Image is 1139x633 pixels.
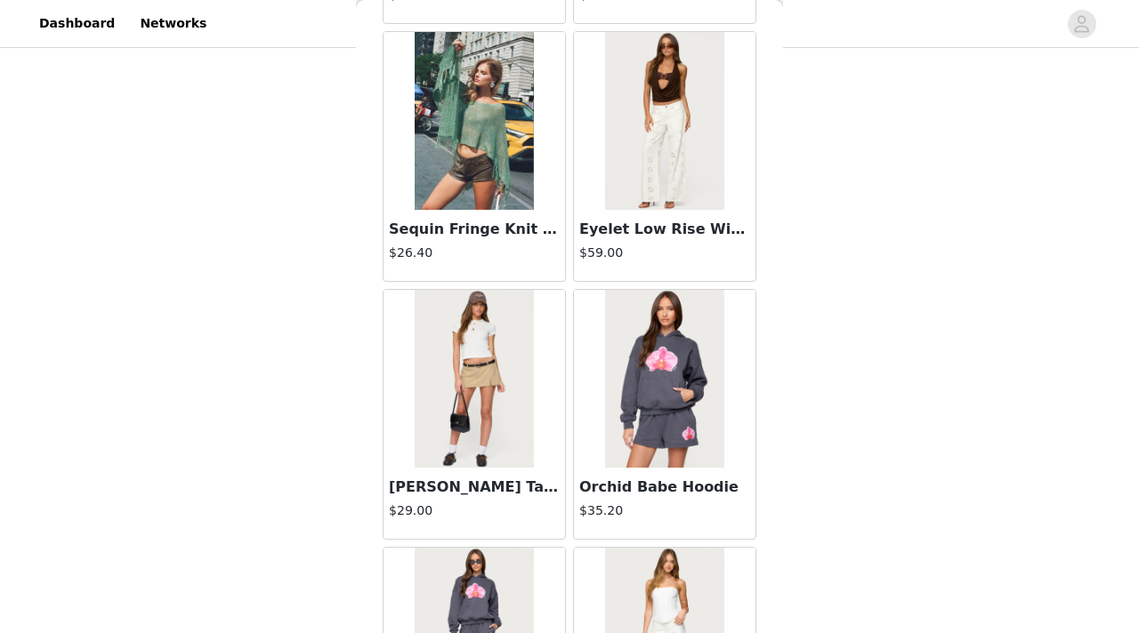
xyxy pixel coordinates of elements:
[28,4,125,44] a: Dashboard
[389,244,560,262] h4: $26.40
[579,477,750,498] h3: Orchid Babe Hoodie
[415,290,533,468] img: Madalene Tailored Mini Skort
[389,219,560,240] h3: Sequin Fringe Knit Poncho
[605,32,723,210] img: Eyelet Low Rise Wide Leg Jeans
[579,219,750,240] h3: Eyelet Low Rise Wide Leg Jeans
[605,290,723,468] img: Orchid Babe Hoodie
[579,501,750,520] h4: $35.20
[129,4,217,44] a: Networks
[389,477,560,498] h3: [PERSON_NAME] Tailored Mini Skort
[579,244,750,262] h4: $59.00
[415,32,533,210] img: Sequin Fringe Knit Poncho
[1073,10,1090,38] div: avatar
[389,501,560,520] h4: $29.00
